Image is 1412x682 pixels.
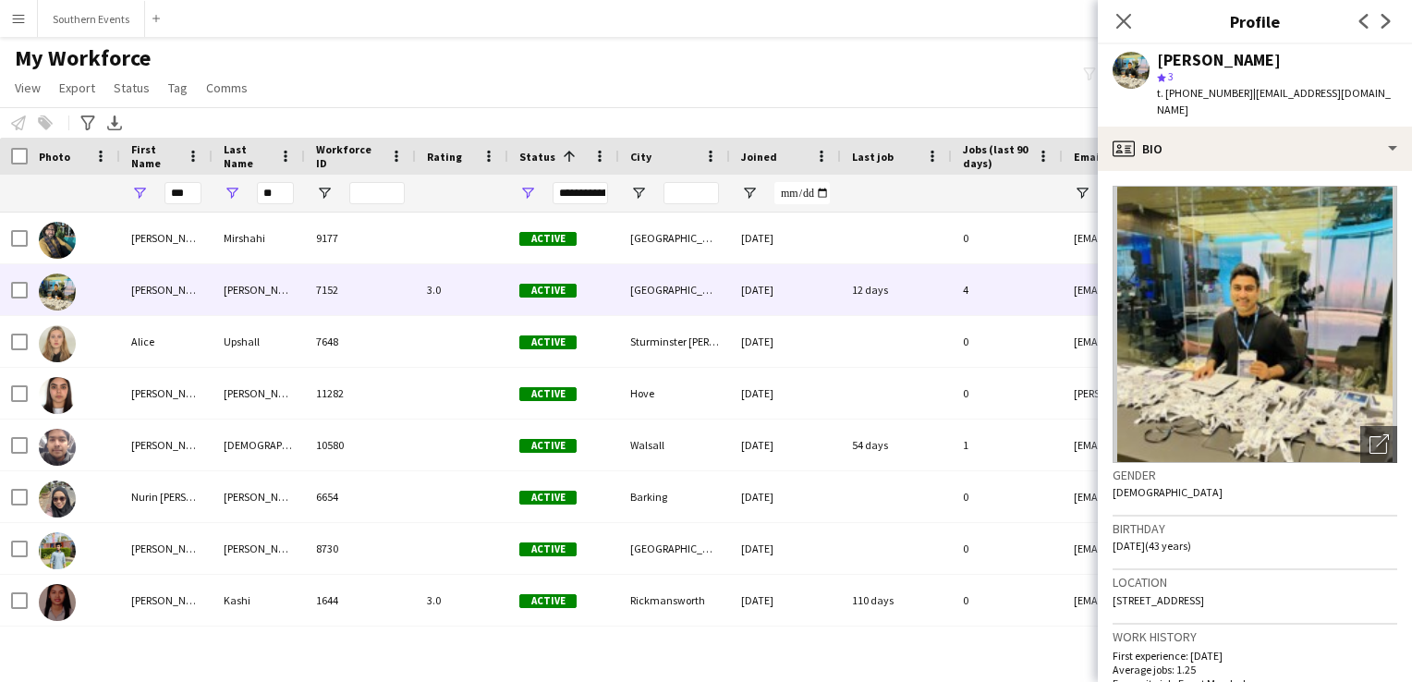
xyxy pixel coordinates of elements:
div: 9177 [305,213,416,263]
span: [DEMOGRAPHIC_DATA] [1113,485,1223,499]
h3: Location [1113,574,1397,591]
a: Export [52,76,103,100]
div: [PERSON_NAME] [213,264,305,315]
div: 10580 [305,420,416,470]
img: Ali Mirshahi [39,222,76,259]
div: 6654 [305,471,416,522]
div: [DEMOGRAPHIC_DATA] [213,420,305,470]
img: Ali Saroosh [39,274,76,311]
span: Active [519,387,577,401]
div: [PERSON_NAME] [1157,52,1281,68]
div: Upshall [213,316,305,367]
button: Open Filter Menu [1074,185,1090,201]
div: [DATE] [730,471,841,522]
img: Nurin Alifah Amani Binti Shah Bina [39,481,76,518]
span: [STREET_ADDRESS] [1113,593,1204,607]
div: [DATE] [730,627,841,677]
div: 4 [952,264,1063,315]
div: [PERSON_NAME] [213,471,305,522]
div: 3.0 [416,264,508,315]
div: 12 days [841,264,952,315]
div: [PERSON_NAME] [120,627,213,677]
span: Status [114,79,150,96]
a: View [7,76,48,100]
div: [DATE] [730,213,841,263]
div: 3.0 [416,575,508,626]
div: [DATE] [730,316,841,367]
div: Rickmansworth [619,575,730,626]
div: [DATE] [730,523,841,574]
span: Active [519,232,577,246]
input: Workforce ID Filter Input [349,182,405,204]
h3: Gender [1113,467,1397,483]
div: [PERSON_NAME] [120,213,213,263]
img: Crew avatar or photo [1113,186,1397,463]
div: [PERSON_NAME] [213,523,305,574]
span: Status [519,150,555,164]
h3: Profile [1098,9,1412,33]
div: Templecombe [619,627,730,677]
p: Average jobs: 1.25 [1113,663,1397,676]
div: Open photos pop-in [1360,426,1397,463]
div: [DATE] [730,420,841,470]
button: Open Filter Menu [224,185,240,201]
div: 8730 [305,523,416,574]
div: 7664 [305,627,416,677]
p: First experience: [DATE] [1113,649,1397,663]
span: [DATE] (43 years) [1113,539,1191,553]
div: [DATE] [730,264,841,315]
div: 0 [952,471,1063,522]
span: City [630,150,651,164]
div: [PERSON_NAME] [213,368,305,419]
span: Active [519,284,577,298]
div: 1644 [305,575,416,626]
div: 1 [952,420,1063,470]
div: 0 [952,368,1063,419]
span: Last job [852,150,894,164]
span: Tag [168,79,188,96]
input: Joined Filter Input [774,182,830,204]
img: Alicia Sharma [39,377,76,414]
button: Open Filter Menu [741,185,758,201]
button: Open Filter Menu [131,185,148,201]
div: [PERSON_NAME] [120,420,213,470]
div: 110 days [841,575,952,626]
div: Nurin [PERSON_NAME] [120,471,213,522]
a: Status [106,76,157,100]
app-action-btn: Export XLSX [103,112,126,134]
div: Alice [120,316,213,367]
div: [GEOGRAPHIC_DATA] [619,213,730,263]
a: Tag [161,76,195,100]
span: Photo [39,150,70,164]
span: First Name [131,142,179,170]
span: Workforce ID [316,142,383,170]
span: Active [519,594,577,608]
span: Active [519,439,577,453]
span: Export [59,79,95,96]
span: Rating [427,150,462,164]
span: Active [519,335,577,349]
button: Southern Events [38,1,145,37]
div: 0 [952,213,1063,263]
div: [PERSON_NAME] [120,575,213,626]
span: Comms [206,79,248,96]
div: 7152 [305,264,416,315]
span: Active [519,542,577,556]
div: [PERSON_NAME] [120,264,213,315]
span: Jobs (last 90 days) [963,142,1029,170]
div: Sturminster [PERSON_NAME] [619,316,730,367]
span: Joined [741,150,777,164]
div: Hove [619,368,730,419]
img: Md Khalid Shaifullah [39,429,76,466]
span: t. [PHONE_NUMBER] [1157,86,1253,100]
div: 0 [952,627,1063,677]
a: Comms [199,76,255,100]
span: | [EMAIL_ADDRESS][DOMAIN_NAME] [1157,86,1391,116]
div: 54 days [841,420,952,470]
h3: Work history [1113,628,1397,645]
div: Barking [619,471,730,522]
span: 3 [1168,69,1174,83]
div: [PERSON_NAME] [120,368,213,419]
div: Bio [1098,127,1412,171]
span: Email [1074,150,1103,164]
